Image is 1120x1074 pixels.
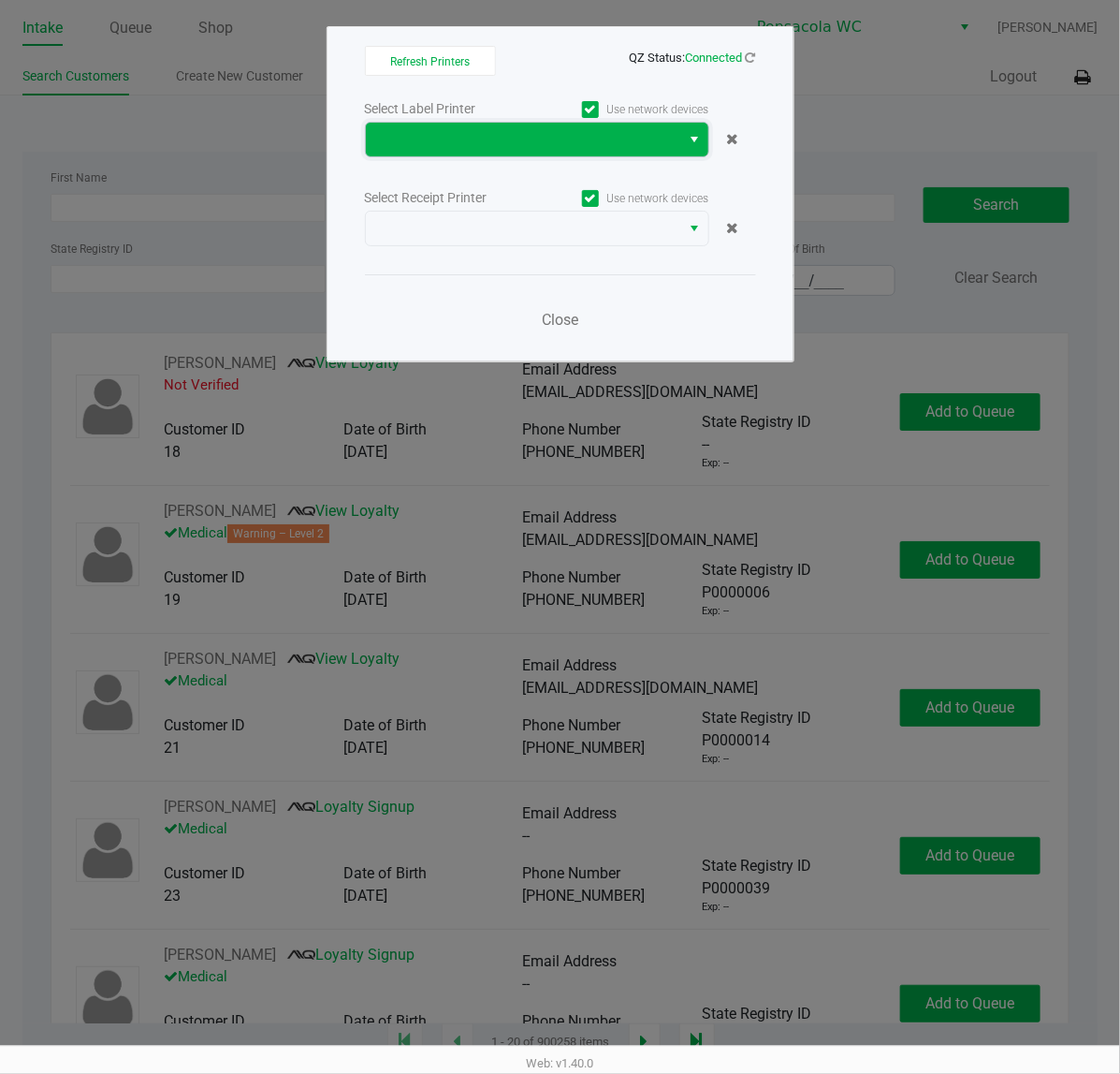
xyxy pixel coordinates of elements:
[527,1056,594,1070] span: Web: v1.40.0
[532,302,589,339] button: Close
[681,123,708,156] button: Select
[365,99,537,119] div: Select Label Printer
[390,55,470,68] span: Refresh Printers
[537,190,709,207] label: Use network devices
[537,101,709,118] label: Use network devices
[686,51,743,65] span: Connected
[365,188,537,208] div: Select Receipt Printer
[542,311,578,329] span: Close
[365,46,496,76] button: Refresh Printers
[681,212,708,245] button: Select
[630,51,756,65] span: QZ Status:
